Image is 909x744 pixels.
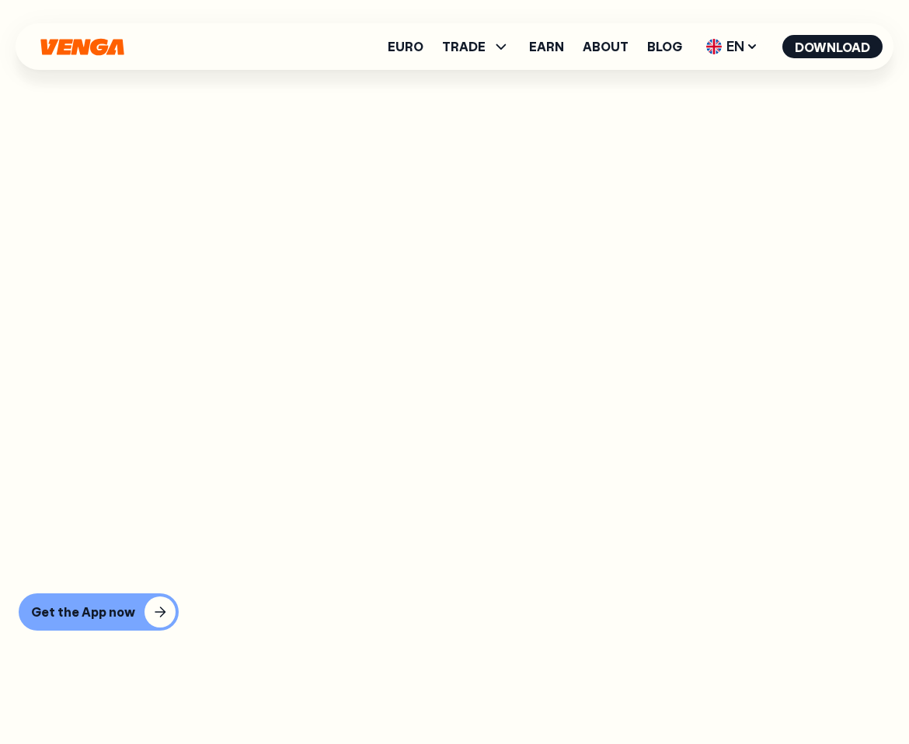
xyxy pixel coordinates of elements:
[647,40,682,53] a: Blog
[388,40,423,53] a: Euro
[442,40,486,53] span: TRADE
[442,37,510,56] span: TRADE
[701,34,764,59] span: EN
[31,604,135,620] div: Get the App now
[583,40,629,53] a: About
[706,39,722,54] img: flag-uk
[782,35,883,58] button: Download
[529,40,564,53] a: Earn
[39,38,126,56] svg: Home
[19,593,174,631] a: Get the App now
[19,593,179,631] button: Get the App now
